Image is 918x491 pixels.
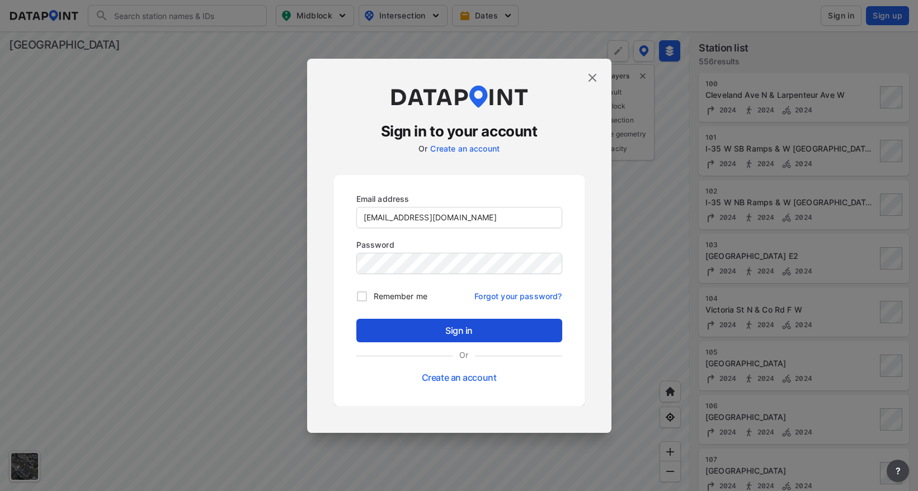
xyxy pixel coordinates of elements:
h3: Sign in to your account [334,121,585,141]
input: you@example.com [357,207,562,228]
span: Remember me [374,290,427,302]
button: more [887,460,909,482]
a: Create an account [430,144,500,153]
span: ? [893,464,902,478]
label: Or [418,144,427,153]
button: Sign in [356,319,562,342]
img: close.efbf2170.svg [586,71,599,84]
img: dataPointLogo.9353c09d.svg [389,86,529,108]
a: Forgot your password? [474,285,562,302]
a: Create an account [422,372,496,383]
p: Password [356,239,562,251]
p: Email address [356,193,562,205]
span: Sign in [365,324,553,337]
label: Or [453,349,475,361]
